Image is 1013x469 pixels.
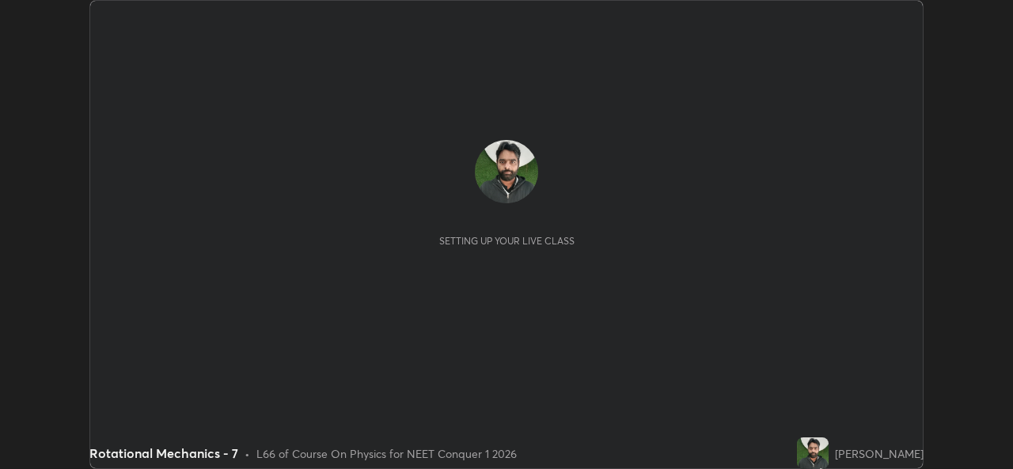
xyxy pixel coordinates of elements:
div: • [245,445,250,462]
img: f126b9e1133842c0a7d50631c43ebeec.jpg [797,437,829,469]
div: Rotational Mechanics - 7 [89,444,238,463]
div: L66 of Course On Physics for NEET Conquer 1 2026 [256,445,517,462]
img: f126b9e1133842c0a7d50631c43ebeec.jpg [475,140,538,203]
div: Setting up your live class [439,235,575,247]
div: [PERSON_NAME] [835,445,924,462]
